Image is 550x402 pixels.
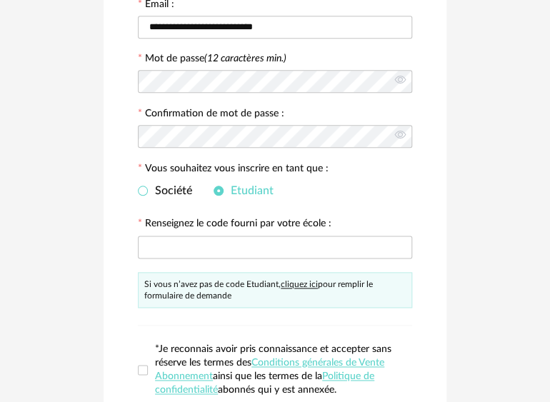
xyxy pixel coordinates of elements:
[138,109,284,121] label: Confirmation de mot de passe :
[224,185,274,196] span: Etudiant
[155,344,391,395] span: *Je reconnais avoir pris connaissance et accepter sans réserve les termes des ainsi que les terme...
[138,218,331,231] label: Renseignez le code fourni par votre école :
[204,54,286,64] i: (12 caractères min.)
[145,54,286,64] label: Mot de passe
[148,185,192,196] span: Société
[281,280,318,288] a: cliquez ici
[138,272,412,308] div: Si vous n’avez pas de code Etudiant, pour remplir le formulaire de demande
[138,164,329,176] label: Vous souhaitez vous inscrire en tant que :
[155,371,374,395] a: Politique de confidentialité
[155,358,384,381] a: Conditions générales de Vente Abonnement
